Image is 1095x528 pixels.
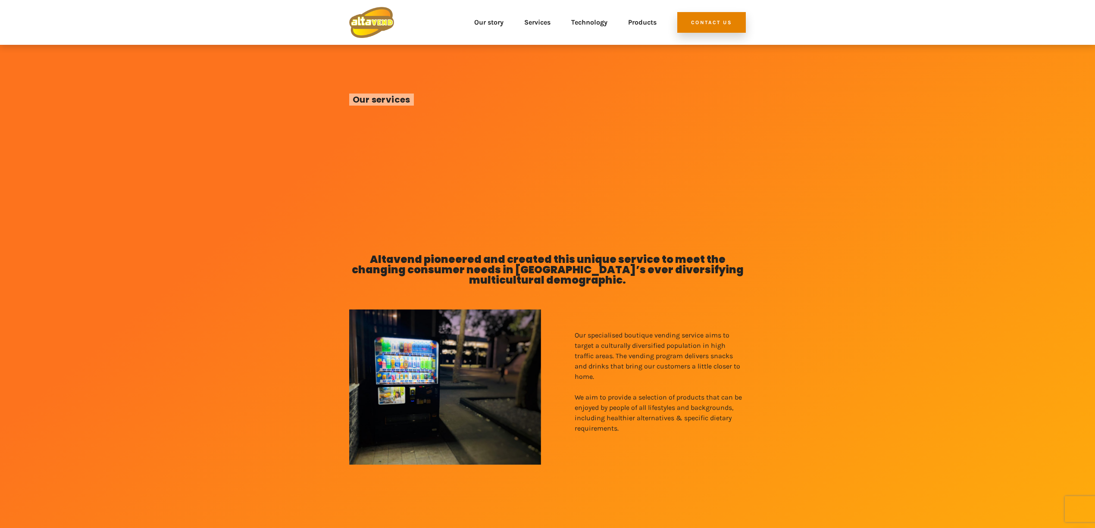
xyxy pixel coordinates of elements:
a: Our story [474,7,504,38]
a: Services [524,7,551,38]
span: Our services [349,94,414,106]
nav: Top Menu [404,7,657,38]
p: Our specialised boutique vending service aims to target a culturally diversified population in hi... [575,330,746,434]
a: Technology [571,7,607,38]
a: Products [628,7,657,38]
a: Contact Us [677,12,746,33]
